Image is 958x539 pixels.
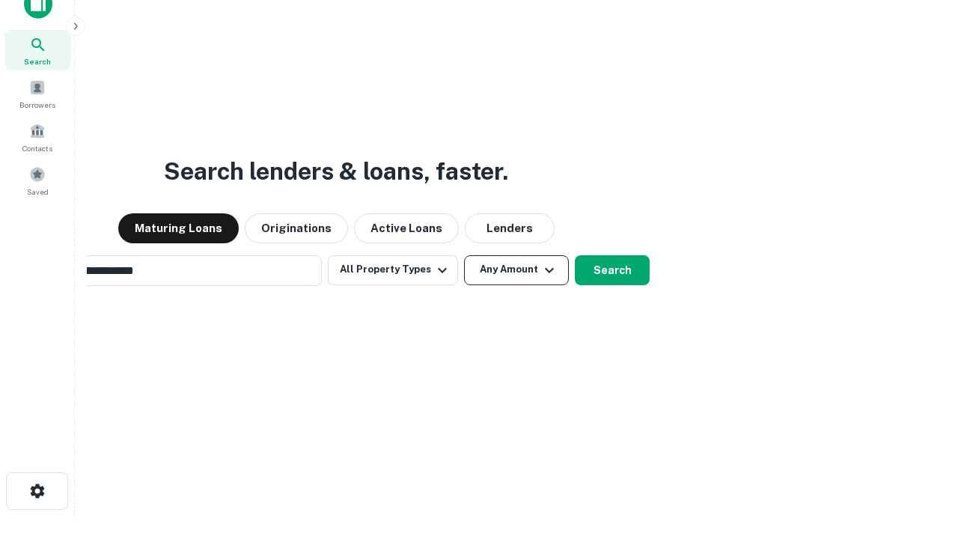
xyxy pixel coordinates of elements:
button: Lenders [465,213,555,243]
button: Any Amount [464,255,569,285]
h3: Search lenders & loans, faster. [164,153,508,189]
button: All Property Types [328,255,458,285]
iframe: Chat Widget [883,419,958,491]
button: Active Loans [354,213,459,243]
a: Saved [4,160,70,201]
span: Search [24,55,51,67]
button: Search [575,255,650,285]
a: Contacts [4,117,70,157]
button: Originations [245,213,348,243]
span: Contacts [22,142,52,154]
button: Maturing Loans [118,213,239,243]
a: Search [4,30,70,70]
span: Saved [27,186,49,198]
span: Borrowers [19,99,55,111]
a: Borrowers [4,73,70,114]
